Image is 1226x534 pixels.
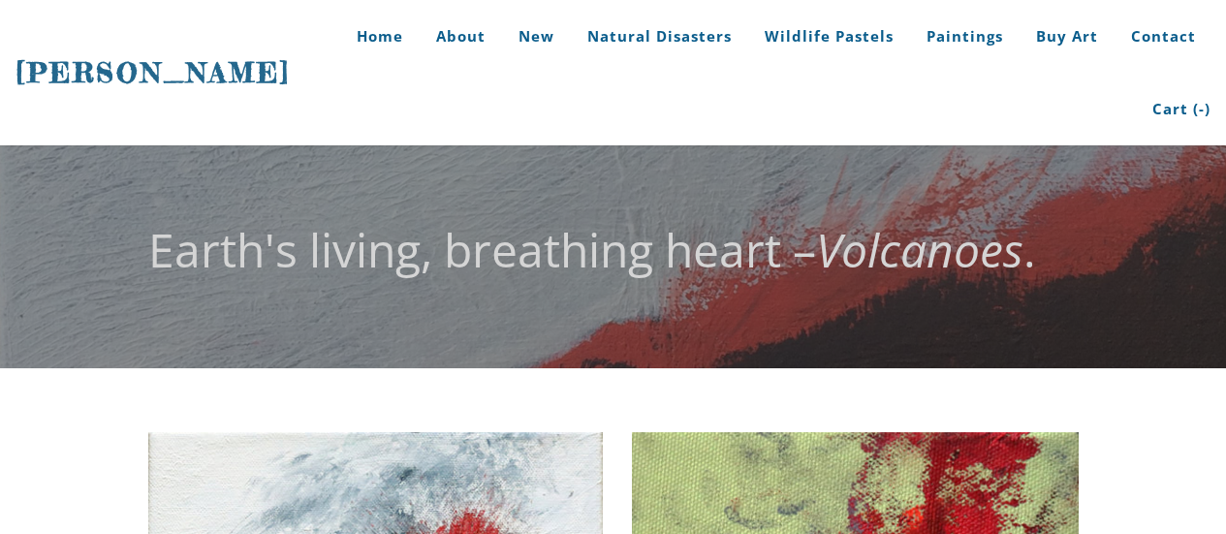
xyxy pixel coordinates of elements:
a: [PERSON_NAME] [16,54,291,91]
span: - [1199,99,1205,118]
em: Volcanoes [816,218,1023,281]
font: Earth's living, breathing heart – . [148,218,1036,281]
a: Cart (-) [1138,73,1210,145]
span: [PERSON_NAME] [16,56,291,89]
